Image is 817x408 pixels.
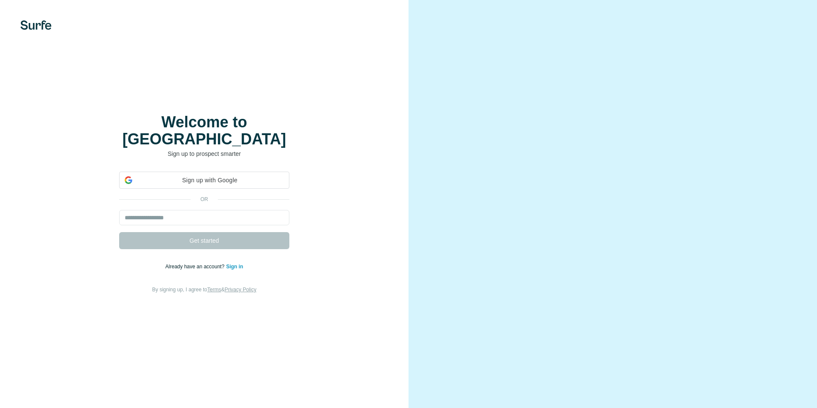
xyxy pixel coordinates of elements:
p: or [191,195,218,203]
a: Terms [207,287,221,293]
img: Surfe's logo [20,20,51,30]
span: Already have an account? [166,264,226,270]
span: By signing up, I agree to & [152,287,257,293]
a: Sign in [226,264,243,270]
a: Privacy Policy [225,287,257,293]
p: Sign up to prospect smarter [119,149,289,158]
h1: Welcome to [GEOGRAPHIC_DATA] [119,114,289,148]
div: Sign up with Google [119,172,289,189]
span: Sign up with Google [136,176,284,185]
